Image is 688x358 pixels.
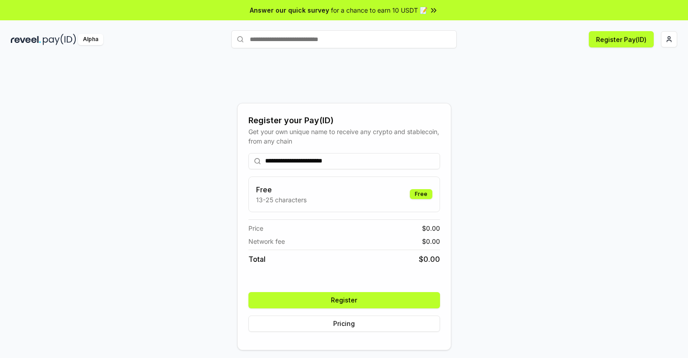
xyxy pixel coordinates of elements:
[256,195,307,205] p: 13-25 characters
[419,254,440,265] span: $ 0.00
[248,114,440,127] div: Register your Pay(ID)
[422,223,440,233] span: $ 0.00
[248,237,285,246] span: Network fee
[331,5,427,15] span: for a chance to earn 10 USDT 📝
[250,5,329,15] span: Answer our quick survey
[248,292,440,308] button: Register
[248,127,440,146] div: Get your own unique name to receive any crypto and stablecoin, from any chain
[248,223,263,233] span: Price
[589,31,654,47] button: Register Pay(ID)
[410,189,432,199] div: Free
[248,316,440,332] button: Pricing
[422,237,440,246] span: $ 0.00
[43,34,76,45] img: pay_id
[78,34,103,45] div: Alpha
[11,34,41,45] img: reveel_dark
[256,184,307,195] h3: Free
[248,254,266,265] span: Total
